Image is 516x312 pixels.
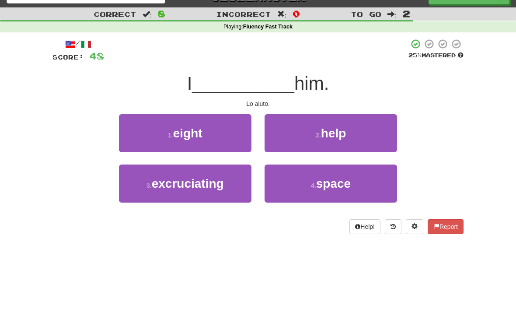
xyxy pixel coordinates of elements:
span: him. [294,73,329,94]
button: Round history (alt+y) [385,219,401,234]
small: 4 . [311,182,316,189]
span: : [277,11,287,18]
span: 8 [158,8,165,19]
span: Incorrect [216,10,271,18]
span: space [316,177,351,190]
span: help [321,126,346,140]
span: : [387,11,397,18]
span: excruciating [152,177,224,190]
button: Report [428,219,464,234]
button: Help! [349,219,380,234]
span: I [187,73,192,94]
div: Lo aiuto. [52,99,464,108]
small: 3 . [146,182,152,189]
span: eight [173,126,202,140]
span: 25 % [408,52,422,59]
span: : [143,11,152,18]
button: 1.eight [119,114,251,152]
div: Mastered [408,52,464,60]
button: 4.space [265,165,397,203]
button: 3.excruciating [119,165,251,203]
span: Score: [52,53,84,61]
span: __________ [192,73,294,94]
button: 2.help [265,114,397,152]
small: 2 . [316,132,321,139]
span: 0 [293,8,300,19]
strong: Fluency Fast Track [243,24,293,30]
span: Correct [94,10,136,18]
span: 48 [89,50,104,61]
span: To go [351,10,381,18]
small: 1 . [168,132,173,139]
div: / [52,39,104,49]
span: 2 [403,8,410,19]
